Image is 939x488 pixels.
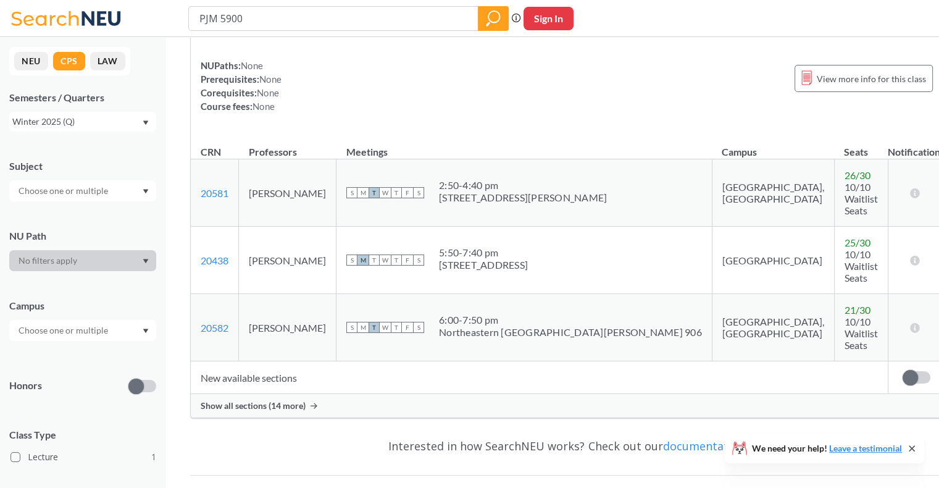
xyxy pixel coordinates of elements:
span: 26 / 30 [845,169,870,181]
td: [PERSON_NAME] [239,294,336,361]
a: 20438 [201,255,228,266]
label: Lecture [10,449,156,465]
span: T [369,187,380,198]
div: Northeastern [GEOGRAPHIC_DATA][PERSON_NAME] 906 [439,326,702,339]
svg: Dropdown arrow [143,120,149,125]
span: We need your help! [752,444,902,453]
span: View more info for this class [817,71,926,86]
td: [GEOGRAPHIC_DATA], [GEOGRAPHIC_DATA] [712,294,834,361]
span: M [357,255,369,266]
span: T [391,255,402,266]
input: Choose one or multiple [12,323,116,338]
span: F [402,322,413,333]
span: Show all sections (14 more) [201,400,306,411]
span: S [413,187,424,198]
th: Professors [239,133,336,159]
div: Subject [9,159,156,173]
span: M [357,322,369,333]
span: 10/10 Waitlist Seats [845,316,878,351]
td: [PERSON_NAME] [239,227,336,294]
span: T [369,322,380,333]
div: magnifying glass [478,6,509,31]
p: Honors [9,379,42,393]
span: T [391,187,402,198]
div: [STREET_ADDRESS][PERSON_NAME] [439,191,607,204]
button: LAW [90,52,125,70]
th: Meetings [336,133,712,159]
span: None [241,60,263,71]
span: W [380,322,391,333]
span: T [391,322,402,333]
div: 2:50 - 4:40 pm [439,179,607,191]
a: 20582 [201,322,228,334]
span: S [413,255,424,266]
a: documentation! [662,439,747,453]
div: Campus [9,299,156,313]
div: Dropdown arrow [9,250,156,271]
span: S [346,187,357,198]
button: Sign In [524,7,574,30]
span: 25 / 30 [845,237,870,248]
div: NUPaths: Prerequisites: Corequisites: Course fees: [201,59,282,113]
svg: magnifying glass [486,10,501,27]
span: Class Type [9,428,156,442]
svg: Dropdown arrow [143,259,149,264]
div: CRN [201,145,221,159]
span: None [259,74,282,85]
span: None [257,87,279,98]
div: Dropdown arrow [9,320,156,341]
span: S [346,255,357,266]
span: 10/10 Waitlist Seats [845,248,878,284]
a: Leave a testimonial [829,443,902,453]
span: W [380,255,391,266]
span: S [346,322,357,333]
td: [PERSON_NAME] [239,159,336,227]
th: Campus [712,133,834,159]
span: F [402,187,413,198]
svg: Dropdown arrow [143,189,149,194]
span: W [380,187,391,198]
td: [GEOGRAPHIC_DATA], [GEOGRAPHIC_DATA] [712,159,834,227]
div: [STREET_ADDRESS] [439,259,528,271]
button: NEU [14,52,48,70]
span: M [357,187,369,198]
div: NU Path [9,229,156,243]
input: Choose one or multiple [12,183,116,198]
span: S [413,322,424,333]
span: 21 / 30 [845,304,870,316]
div: Winter 2025 (Q) [12,115,141,128]
div: Semesters / Quarters [9,91,156,104]
span: 10/10 Waitlist Seats [845,181,878,216]
td: New available sections [191,361,888,394]
a: 20581 [201,187,228,199]
button: CPS [53,52,85,70]
div: 6:00 - 7:50 pm [439,314,702,326]
div: Dropdown arrow [9,180,156,201]
span: F [402,255,413,266]
div: 5:50 - 7:40 pm [439,246,528,259]
input: Class, professor, course number, "phrase" [198,8,469,29]
td: [GEOGRAPHIC_DATA] [712,227,834,294]
div: Winter 2025 (Q)Dropdown arrow [9,112,156,132]
span: T [369,255,380,266]
span: 1 [151,450,156,464]
th: Seats [834,133,888,159]
span: None [252,101,275,112]
svg: Dropdown arrow [143,329,149,334]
